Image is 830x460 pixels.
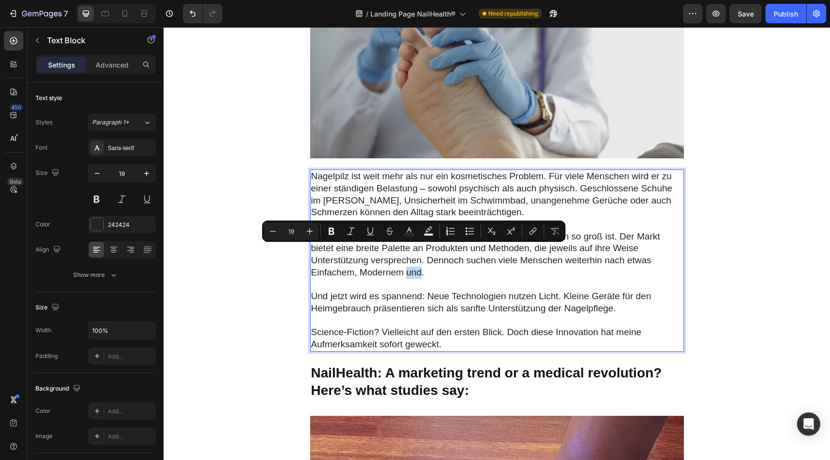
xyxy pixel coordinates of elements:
p: 7 [64,8,68,19]
div: Beta [7,178,23,186]
input: Auto [88,322,155,339]
div: Background [35,382,83,395]
div: Add... [108,352,153,361]
div: Rich Text Editor. Editing area: main [147,142,520,324]
p: Science-Fiction? Vielleicht auf den ersten Blick. Doch diese Innovation hat meine Aufmerksamkeit ... [148,299,519,323]
span: Save [738,10,754,18]
div: Color [35,407,50,415]
div: 242424 [108,221,153,229]
iframe: Design area [164,27,830,460]
p: Advanced [96,60,129,70]
div: Undo/Redo [183,4,222,23]
p: Settings [48,60,75,70]
button: Paragraph 1* [88,114,156,131]
span: Need republishing [488,9,538,18]
div: Show more [73,270,118,280]
div: Add... [108,407,153,416]
button: Publish [765,4,806,23]
p: Es ist keine Überraschung, dass die Nachfrage nach Lösungen so groß ist. Der Markt bietet eine br... [148,204,519,252]
div: Editor contextual toolbar [262,221,565,242]
div: Publish [774,9,798,19]
div: Padding [35,352,58,360]
div: Font [35,143,48,152]
div: Add... [108,432,153,441]
span: Paragraph 1* [92,118,129,127]
div: Styles [35,118,52,127]
p: Nagelpilz ist weit mehr als nur ein kosmetisches Problem. Für viele Menschen wird er zu einer stä... [148,143,519,191]
p: Und jetzt wird es spannend: Neue Technologien nutzen Licht. Kleine Geräte für den Heimgebrauch pr... [148,263,519,287]
div: Size [35,167,61,180]
span: Landing Page NailHealth® [370,9,455,19]
strong: NailHealth: A marketing trend or a medical revolution? Here’s what studies say: [148,338,498,371]
div: Open Intercom Messenger [797,412,820,436]
div: Image [35,432,52,441]
div: Size [35,301,61,314]
div: Align [35,243,63,256]
div: Color [35,220,50,229]
button: Show more [35,266,156,284]
p: Text Block [47,34,130,46]
button: Save [730,4,762,23]
div: 450 [9,103,23,111]
button: 7 [4,4,72,23]
span: / [366,9,368,19]
div: Text style [35,94,62,102]
div: Sans-serif [108,144,153,153]
div: Width [35,326,51,335]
